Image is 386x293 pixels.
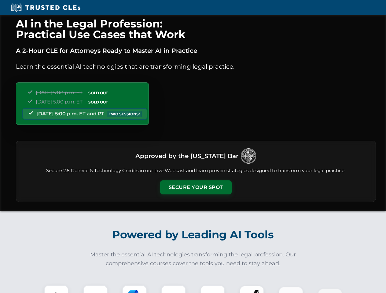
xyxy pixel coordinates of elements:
p: A 2-Hour CLE for Attorneys Ready to Master AI in Practice [16,46,376,56]
h2: Powered by Leading AI Tools [24,224,362,245]
p: Master the essential AI technologies transforming the legal profession. Our comprehensive courses... [86,250,300,268]
img: Trusted CLEs [9,3,82,12]
span: [DATE] 5:00 p.m. ET [36,90,83,96]
button: Secure Your Spot [160,180,232,194]
h1: AI in the Legal Profession: Practical Use Cases that Work [16,18,376,40]
span: SOLD OUT [86,90,110,96]
p: Secure 2.5 General & Technology Credits in our Live Webcast and learn proven strategies designed ... [24,167,368,174]
h3: Approved by the [US_STATE] Bar [135,150,238,161]
img: Logo [241,148,256,164]
span: SOLD OUT [86,99,110,105]
span: [DATE] 5:00 p.m. ET [36,99,83,105]
p: Learn the essential AI technologies that are transforming legal practice. [16,62,376,71]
